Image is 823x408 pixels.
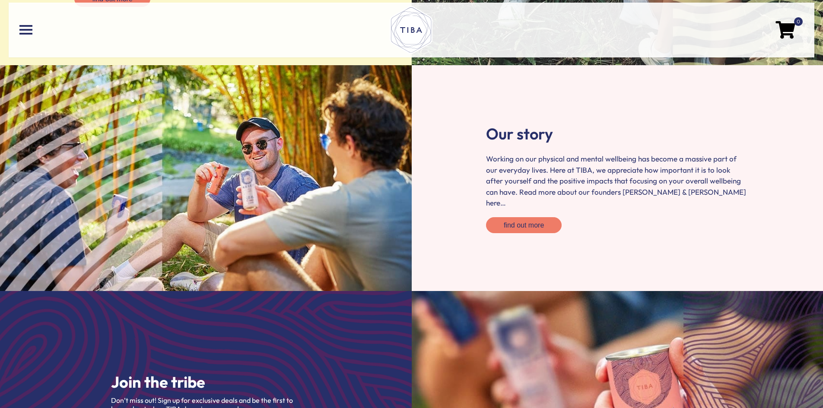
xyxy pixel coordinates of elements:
p: Working on our physical and mental wellbeing has become a massive part of our everyday lives. Her... [486,153,749,209]
a: find out more [486,217,562,233]
span: find out more [504,221,544,229]
span: Join the tribe [111,372,205,392]
a: 0 [775,24,795,34]
span: 0 [794,17,803,26]
span: Our story [486,124,553,143]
